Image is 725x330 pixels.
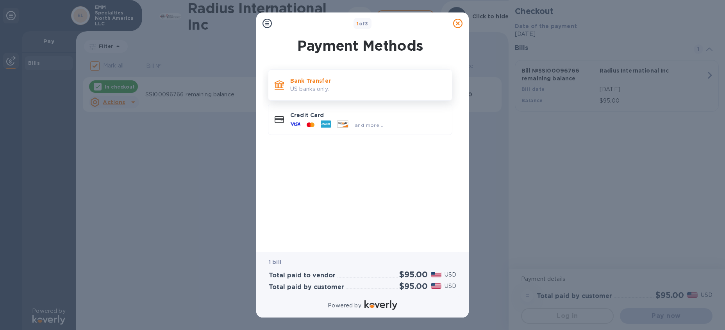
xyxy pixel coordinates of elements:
span: and more... [355,122,383,128]
p: USD [445,282,456,290]
p: US banks only. [290,85,446,93]
p: Powered by [328,302,361,310]
span: 1 [357,21,359,27]
h2: $95.00 [399,281,428,291]
b: 1 bill [269,259,281,265]
h3: Total paid to vendor [269,272,336,279]
img: USD [431,283,441,289]
p: Bank Transfer [290,77,446,85]
p: Credit Card [290,111,446,119]
h2: $95.00 [399,270,428,279]
p: USD [445,271,456,279]
img: Logo [364,300,397,310]
h3: Total paid by customer [269,284,344,291]
b: of 3 [357,21,368,27]
h1: Payment Methods [266,37,454,54]
img: USD [431,272,441,277]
